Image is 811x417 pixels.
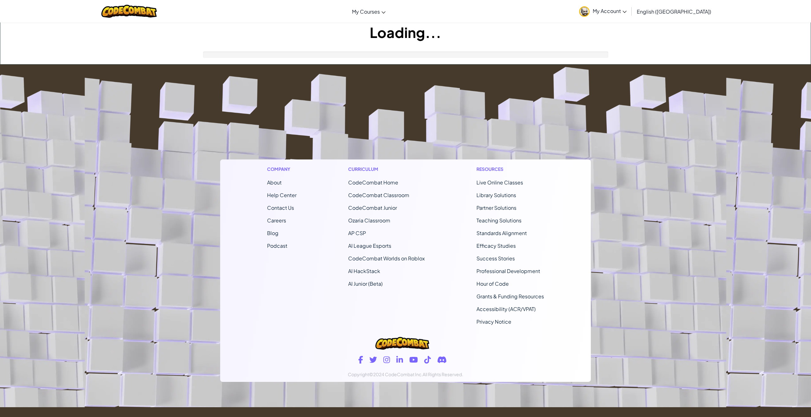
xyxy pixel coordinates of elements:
a: Efficacy Studies [476,242,516,249]
span: CodeCombat Home [348,179,398,186]
a: AI League Esports [348,242,391,249]
a: Teaching Solutions [476,217,521,224]
a: Partner Solutions [476,204,516,211]
a: Library Solutions [476,192,516,198]
span: My Courses [352,8,380,15]
span: My Account [593,8,627,14]
a: Grants & Funding Resources [476,293,544,300]
a: Help Center [267,192,297,198]
a: Ozaria Classroom [348,217,390,224]
a: Privacy Notice [476,318,511,325]
a: CodeCombat Worlds on Roblox [348,255,425,262]
a: CodeCombat Classroom [348,192,409,198]
a: Podcast [267,242,287,249]
span: All Rights Reserved. [423,371,463,377]
a: AI HackStack [348,268,380,274]
span: English ([GEOGRAPHIC_DATA]) [637,8,711,15]
span: ©2024 CodeCombat Inc. [369,371,423,377]
span: Contact Us [267,204,294,211]
a: My Courses [349,3,389,20]
a: Live Online Classes [476,179,523,186]
img: avatar [579,6,590,17]
a: AP CSP [348,230,366,236]
a: Careers [267,217,286,224]
a: Success Stories [476,255,515,262]
a: English ([GEOGRAPHIC_DATA]) [634,3,714,20]
h1: Loading... [0,22,811,42]
a: Standards Alignment [476,230,527,236]
a: Hour of Code [476,280,509,287]
a: Professional Development [476,268,540,274]
a: CodeCombat Junior [348,204,397,211]
span: Copyright [348,371,369,377]
img: CodeCombat logo [101,5,157,18]
a: Blog [267,230,278,236]
h1: Resources [476,166,544,172]
h1: Company [267,166,297,172]
a: AI Junior (Beta) [348,280,383,287]
img: CodeCombat logo [375,337,429,350]
a: My Account [576,1,630,21]
h1: Curriculum [348,166,425,172]
a: Accessibility (ACR/VPAT) [476,306,536,312]
a: About [267,179,282,186]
